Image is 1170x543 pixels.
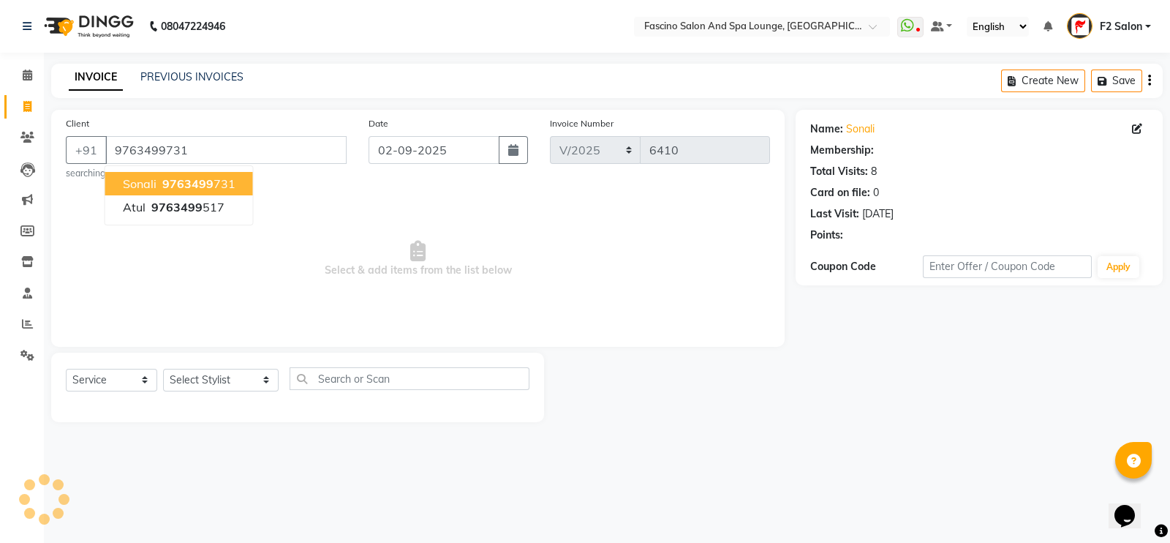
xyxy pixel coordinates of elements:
[810,121,843,137] div: Name:
[810,164,868,179] div: Total Visits:
[1098,256,1139,278] button: Apply
[810,206,859,222] div: Last Visit:
[846,121,875,137] a: Sonali
[810,185,870,201] div: Card on file:
[37,6,137,47] img: logo
[1001,70,1085,92] button: Create New
[1091,70,1142,92] button: Save
[66,136,107,164] button: +91
[140,70,244,83] a: PREVIOUS INVOICES
[873,185,879,201] div: 0
[810,259,923,274] div: Coupon Code
[923,255,1092,278] input: Enter Offer / Coupon Code
[862,206,894,222] div: [DATE]
[1109,484,1155,528] iframe: chat widget
[162,176,214,191] span: 9763499
[151,200,203,214] span: 9763499
[161,6,225,47] b: 08047224946
[66,167,347,180] small: searching...
[550,117,614,130] label: Invoice Number
[1100,19,1142,34] span: F2 Salon
[69,64,123,91] a: INVOICE
[159,176,235,191] ngb-highlight: 731
[290,367,529,390] input: Search or Scan
[810,143,874,158] div: Membership:
[105,136,347,164] input: Search by Name/Mobile/Email/Code
[148,200,224,214] ngb-highlight: 517
[369,117,388,130] label: Date
[66,117,89,130] label: Client
[871,164,877,179] div: 8
[810,228,843,243] div: Points:
[123,176,156,191] span: Sonali
[1067,13,1092,39] img: F2 Salon
[66,186,770,332] span: Select & add items from the list below
[123,200,146,214] span: Atul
